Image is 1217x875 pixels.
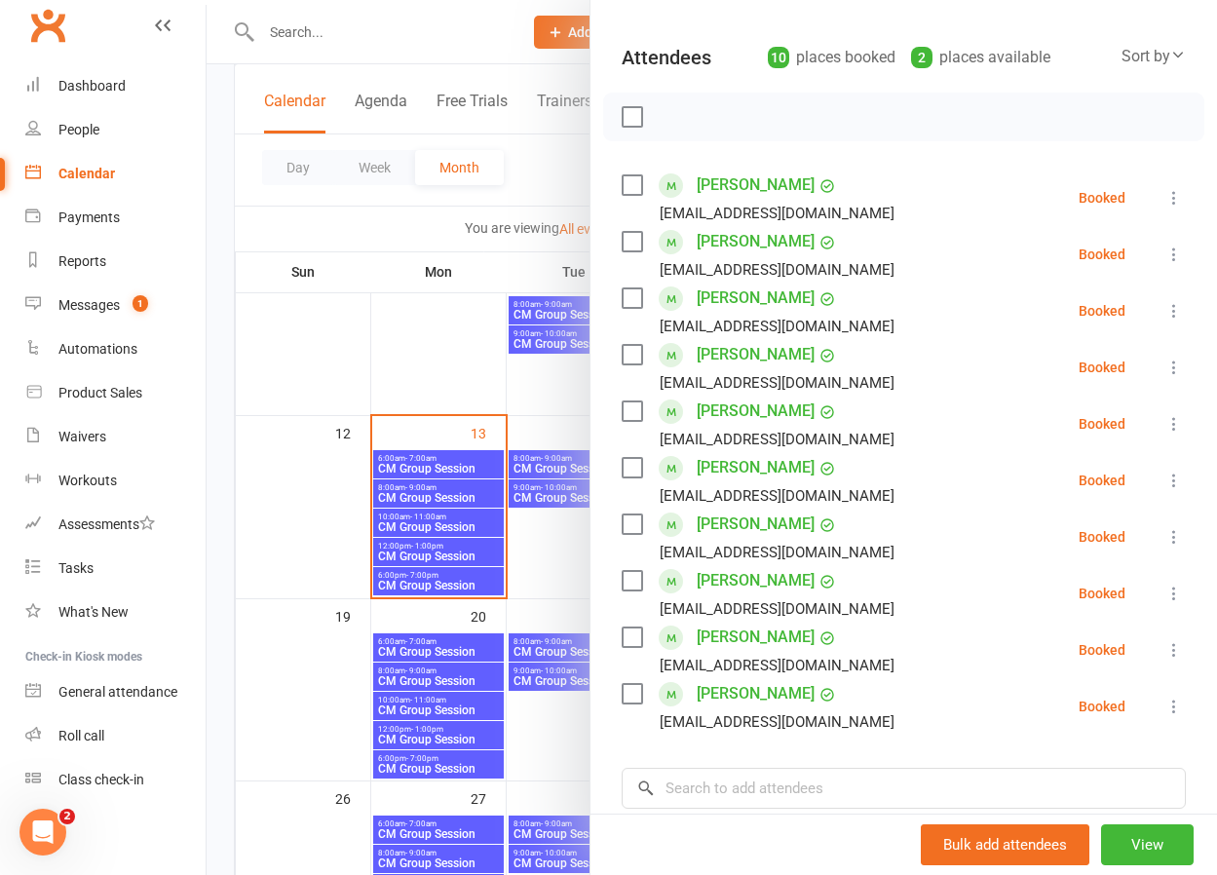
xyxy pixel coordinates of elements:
a: [PERSON_NAME] [697,509,815,540]
a: [PERSON_NAME] [697,452,815,483]
div: [EMAIL_ADDRESS][DOMAIN_NAME] [660,596,894,622]
div: places booked [768,44,895,71]
a: General attendance kiosk mode [25,670,206,714]
a: Assessments [25,503,206,547]
div: Payments [58,209,120,225]
div: Booked [1079,474,1125,487]
div: [EMAIL_ADDRESS][DOMAIN_NAME] [660,201,894,226]
div: [EMAIL_ADDRESS][DOMAIN_NAME] [660,653,894,678]
div: Booked [1079,417,1125,431]
a: Waivers [25,415,206,459]
div: [EMAIL_ADDRESS][DOMAIN_NAME] [660,709,894,735]
a: Messages 1 [25,284,206,327]
a: Reports [25,240,206,284]
div: What's New [58,604,129,620]
a: Calendar [25,152,206,196]
div: Booked [1079,700,1125,713]
div: Workouts [58,473,117,488]
div: Tasks [58,560,94,576]
div: Booked [1079,361,1125,374]
div: [EMAIL_ADDRESS][DOMAIN_NAME] [660,483,894,509]
div: Booked [1079,587,1125,600]
button: View [1101,824,1194,865]
button: Bulk add attendees [921,824,1089,865]
div: Assessments [58,516,155,532]
a: [PERSON_NAME] [697,170,815,201]
a: Class kiosk mode [25,758,206,802]
div: General attendance [58,684,177,700]
a: [PERSON_NAME] [697,565,815,596]
a: Payments [25,196,206,240]
a: Product Sales [25,371,206,415]
a: [PERSON_NAME] [697,396,815,427]
span: 2 [59,809,75,824]
span: 1 [133,295,148,312]
a: [PERSON_NAME] [697,226,815,257]
div: [EMAIL_ADDRESS][DOMAIN_NAME] [660,314,894,339]
a: Tasks [25,547,206,590]
div: Reports [58,253,106,269]
a: Automations [25,327,206,371]
div: places available [911,44,1050,71]
div: Booked [1079,530,1125,544]
a: [PERSON_NAME] [697,622,815,653]
div: Class check-in [58,772,144,787]
div: [EMAIL_ADDRESS][DOMAIN_NAME] [660,257,894,283]
div: Booked [1079,247,1125,261]
div: [EMAIL_ADDRESS][DOMAIN_NAME] [660,370,894,396]
a: Workouts [25,459,206,503]
a: [PERSON_NAME] [697,678,815,709]
a: People [25,108,206,152]
div: Booked [1079,191,1125,205]
iframe: Intercom live chat [19,809,66,856]
a: Clubworx [23,1,72,50]
a: [PERSON_NAME] [697,339,815,370]
div: Waivers [58,429,106,444]
a: [PERSON_NAME] [697,283,815,314]
div: Booked [1079,304,1125,318]
input: Search to add attendees [622,768,1186,809]
div: Automations [58,341,137,357]
a: Roll call [25,714,206,758]
div: Roll call [58,728,104,743]
div: Messages [58,297,120,313]
div: [EMAIL_ADDRESS][DOMAIN_NAME] [660,427,894,452]
div: Calendar [58,166,115,181]
div: [EMAIL_ADDRESS][DOMAIN_NAME] [660,540,894,565]
a: Dashboard [25,64,206,108]
div: Booked [1079,643,1125,657]
div: 2 [911,47,932,68]
div: Dashboard [58,78,126,94]
div: Attendees [622,44,711,71]
div: People [58,122,99,137]
div: 10 [768,47,789,68]
a: What's New [25,590,206,634]
div: Sort by [1122,44,1186,69]
div: Product Sales [58,385,142,400]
